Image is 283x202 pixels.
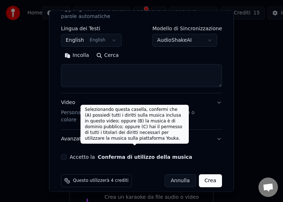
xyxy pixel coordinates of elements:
label: Modello di Sincronizzazione [152,26,222,31]
p: Aggiungi testi delle canzoni o seleziona un modello di parole automatiche [61,6,210,20]
p: Personalizza il video karaoke: usa immagine, video o colore [61,109,210,124]
button: VideoPersonalizza il video karaoke: usa immagine, video o colore [61,93,222,129]
div: Selezionando questa casella, confermi che (A) possiedi tutti i diritti sulla musica inclusa in qu... [80,105,189,144]
div: Video [61,99,210,124]
label: Accetto la [70,154,192,160]
button: Annulla [165,174,196,187]
label: Lingua dei Testi [61,26,122,31]
button: Accetto la [98,154,192,160]
button: Avanzato [61,130,222,148]
button: Incolla [61,50,93,61]
div: TestiAggiungi testi delle canzoni o seleziona un modello di parole automatiche [61,26,222,93]
button: Cerca [93,50,122,61]
button: Crea [199,174,222,187]
span: Questo utilizzerà 4 crediti [73,178,129,184]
